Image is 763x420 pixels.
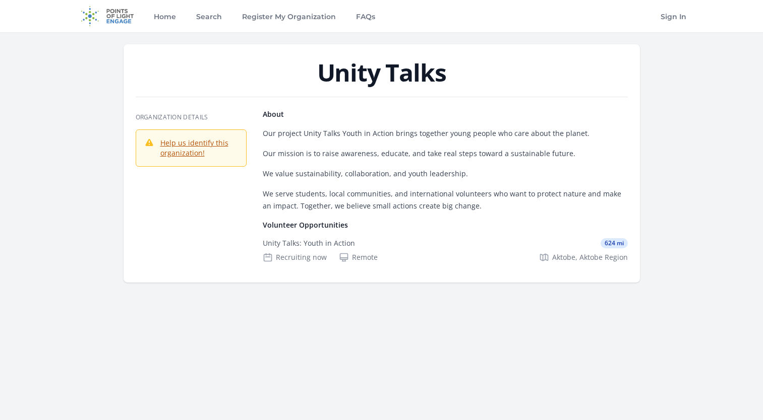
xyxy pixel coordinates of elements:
span: 624 mi [601,238,628,248]
p: Our mission is to raise awareness, educate, and take real steps toward a sustainable future. [263,148,628,160]
h4: Volunteer Opportunities [263,220,628,230]
a: Unity Talks: Youth in Action 624 mi Recruiting now Remote Aktobe, Aktobe Region [259,230,632,270]
h3: Organization Details [136,113,247,121]
p: Our project Unity Talks Youth in Action brings together young people who care about the planet. [263,127,628,139]
p: We serve students, local communities, and international volunteers who want to protect nature and... [263,188,628,212]
a: Help us identify this organization! [160,138,228,158]
h1: Unity Talks [136,60,628,85]
div: Recruiting now [263,252,327,262]
p: We value sustainability, collaboration, and youth leadership. [263,168,628,180]
div: Unity Talks: Youth in Action [263,238,355,248]
div: Remote [339,252,378,262]
span: Aktobe, Aktobe Region [552,252,628,262]
h4: About [263,109,628,119]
